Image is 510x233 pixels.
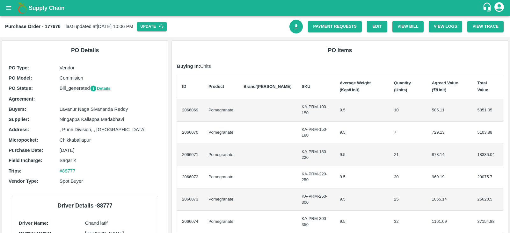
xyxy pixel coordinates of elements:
[289,20,303,33] a: Download Bill
[182,84,186,89] b: ID
[60,168,76,173] a: #88777
[472,211,503,233] td: 37154.88
[85,220,151,227] p: Chand latif
[60,74,162,81] p: Commision
[177,99,203,121] td: 2066069
[203,166,238,188] td: Pomegranate
[296,211,334,233] td: KA-PRM-300-350
[177,144,203,166] td: 2066071
[177,64,200,69] b: Buying In:
[340,81,371,92] b: Average Weight (Kgs/Unit)
[29,4,482,12] a: Supply Chain
[9,148,43,153] b: Purchase Date :
[7,46,163,55] h6: PO Details
[177,188,203,211] td: 2066073
[472,99,503,121] td: 5851.05
[472,144,503,166] td: 18336.04
[302,84,310,89] b: SKU
[296,188,334,211] td: KA-PRM-250-300
[335,188,389,211] td: 9.5
[9,138,38,143] b: Micropocket :
[296,144,334,166] td: KA-PRM-180-220
[367,21,387,32] a: Edit
[427,211,472,233] td: 1161.09
[203,144,238,166] td: Pomegranate
[296,99,334,121] td: KA-PRM-100-150
[472,166,503,188] td: 29075.7
[9,96,35,102] b: Agreement:
[9,179,38,184] b: Vendor Type :
[472,122,503,144] td: 5103.88
[394,81,411,92] b: Quantity (Units)
[17,201,153,210] h6: Driver Details - 88777
[392,21,424,32] button: View Bill
[9,75,32,81] b: PO Model :
[429,21,463,32] button: View Logs
[60,137,162,144] p: Chikkaballapur
[9,86,33,91] b: PO Status :
[335,166,389,188] td: 9.5
[60,178,162,185] p: Spot Buyer
[137,22,167,31] button: Update
[177,122,203,144] td: 2066070
[203,122,238,144] td: Pomegranate
[389,122,427,144] td: 7
[29,5,64,11] b: Supply Chain
[308,21,362,32] a: Payment Requests
[1,1,16,15] button: open drawer
[432,81,458,92] b: Agreed Value (₹/Unit)
[9,127,29,132] b: Address :
[9,65,29,70] b: PO Type :
[60,64,162,71] p: Vendor
[482,2,493,14] div: customer-support
[335,211,389,233] td: 9.5
[203,99,238,121] td: Pomegranate
[389,166,427,188] td: 30
[296,122,334,144] td: KA-PRM-150-180
[203,188,238,211] td: Pomegranate
[177,46,503,55] h6: PO Items
[427,99,472,121] td: 585.11
[335,144,389,166] td: 9.5
[60,116,162,123] p: Ningappa Kallappa Madabhavi
[427,166,472,188] td: 969.19
[203,211,238,233] td: Pomegranate
[177,63,503,70] p: Units
[427,188,472,211] td: 1065.14
[389,99,427,121] td: 10
[244,84,291,89] b: Brand/[PERSON_NAME]
[467,21,504,32] button: View Trace
[477,81,488,92] b: Total Value
[16,2,29,14] img: logo
[177,211,203,233] td: 2066074
[472,188,503,211] td: 26628.5
[208,84,224,89] b: Product
[60,85,162,92] p: Bill_generated
[60,126,162,133] p: , Pune Division, , [GEOGRAPHIC_DATA]
[5,22,289,31] div: last updated at [DATE] 10:06 PM
[90,85,111,92] button: Details
[60,106,162,113] p: Lavanur Naga Sivananda Reddy
[9,158,42,163] b: Field Incharge :
[60,157,162,164] p: Sagar K
[9,107,26,112] b: Buyers :
[427,122,472,144] td: 729.13
[60,147,162,154] p: [DATE]
[177,166,203,188] td: 2066072
[389,211,427,233] td: 32
[19,221,48,226] b: Driver Name:
[5,24,61,29] b: Purchase Order - 177676
[427,144,472,166] td: 873.14
[335,99,389,121] td: 9.5
[389,144,427,166] td: 21
[493,1,505,15] div: account of current user
[9,117,29,122] b: Supplier :
[296,166,334,188] td: KA-PRM-220-250
[389,188,427,211] td: 25
[335,122,389,144] td: 9.5
[9,168,21,173] b: Trips :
